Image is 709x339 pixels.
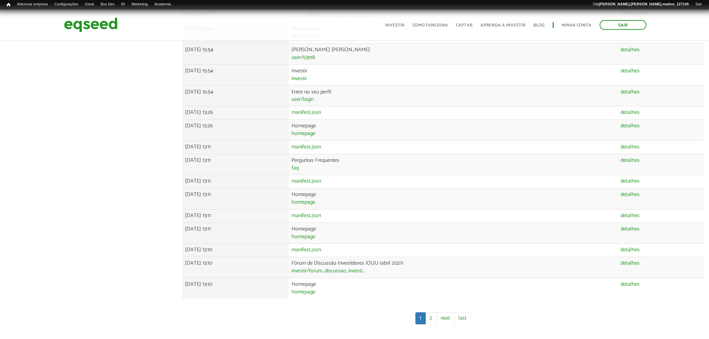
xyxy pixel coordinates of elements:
a: manifest.json [292,179,321,184]
a: Sair [692,2,706,7]
td: [DATE] 13:10 [182,257,289,278]
td: Homepage [289,189,618,210]
a: user/login [292,97,314,102]
a: manifest.json [292,145,321,150]
a: detalhes [621,261,640,266]
td: [DATE] 15:54 [182,44,289,65]
td: [DATE] 13:11 [182,209,289,223]
td: Homepage [289,278,618,299]
a: manifest.json [292,110,321,116]
a: investir/forum_discussao_investi... [292,269,365,274]
span: Início [7,2,10,7]
td: [DATE] 13:11 [182,223,289,244]
a: last [454,313,471,325]
a: detalhes [621,227,640,232]
a: Marketing [128,2,151,7]
a: detalhes [621,179,640,184]
td: [DATE] 15:54 [182,85,289,107]
a: user/53918 [292,55,315,60]
a: investir [292,76,307,81]
td: [DATE] 15:54 [182,64,289,85]
a: detalhes [621,124,640,129]
a: Adicionar empresa [14,2,51,7]
a: homepage [292,200,315,205]
a: faq [292,166,299,171]
a: Bus Dev [97,2,118,7]
a: Início [3,2,14,8]
a: Sair [600,20,647,30]
td: [DATE] 13:11 [182,189,289,210]
a: Olá[PERSON_NAME].[PERSON_NAME].mattos_127145 [590,2,692,7]
a: Geral [81,2,97,7]
a: Como funciona [413,23,448,27]
a: next [437,313,455,325]
img: EqSeed [64,16,118,34]
td: [DATE] 13:11 [182,154,289,175]
td: Investir [289,64,618,85]
td: Homepage [289,120,618,141]
a: homepage [292,290,315,295]
td: [DATE] 13:10 [182,244,289,257]
a: detalhes [621,282,640,287]
a: homepage [292,234,315,240]
td: [DATE] 13:26 [182,107,289,120]
td: Perguntas Frequentes [289,154,618,175]
td: [DATE] 13:26 [182,120,289,141]
a: detalhes [621,47,640,53]
td: [PERSON_NAME] [PERSON_NAME] [289,44,618,65]
strong: [PERSON_NAME].[PERSON_NAME].mattos_127145 [599,2,689,6]
td: Homepage [289,223,618,244]
a: detalhes [621,89,640,95]
a: Investir [385,23,405,27]
td: [DATE] 13:10 [182,278,289,299]
a: homepage [292,131,315,137]
a: RI [118,2,128,7]
td: [DATE] 13:11 [182,175,289,189]
a: Captar [456,23,473,27]
a: Blog [534,23,545,27]
td: Entre no seu perfil [289,85,618,107]
a: detalhes [621,192,640,198]
a: detalhes [621,248,640,253]
a: detalhes [621,158,640,163]
a: Aprenda a investir [481,23,526,27]
a: detalhes [621,145,640,150]
a: detalhes [621,213,640,219]
a: 2 [426,313,437,325]
a: manifest.json [292,213,321,219]
a: detalhes [621,68,640,74]
a: manifest.json [292,248,321,253]
td: Fórum de Discussão Investidores IOUU (abril 2021) [289,257,618,278]
td: [DATE] 13:11 [182,141,289,154]
a: Configurações [51,2,82,7]
span: 1 [415,313,426,325]
a: detalhes [621,110,640,116]
a: Minha conta [562,23,592,27]
a: Academia [151,2,174,7]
